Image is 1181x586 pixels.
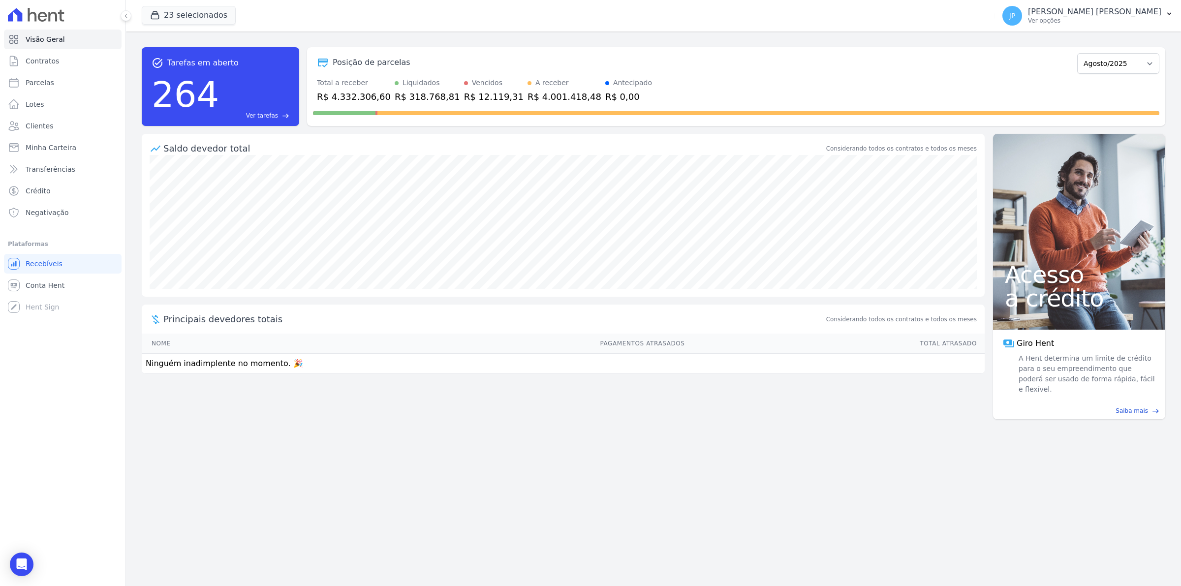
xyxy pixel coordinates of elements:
[1017,353,1155,395] span: A Hent determina um limite de crédito para o seu empreendimento que poderá ser usado de forma ráp...
[26,143,76,153] span: Minha Carteira
[26,34,65,44] span: Visão Geral
[535,78,569,88] div: A receber
[223,111,289,120] a: Ver tarefas east
[685,334,985,354] th: Total Atrasado
[528,90,601,103] div: R$ 4.001.418,48
[826,144,977,153] div: Considerando todos os contratos e todos os meses
[4,73,122,93] a: Parcelas
[152,57,163,69] span: task_alt
[26,99,44,109] span: Lotes
[142,334,292,354] th: Nome
[4,30,122,49] a: Visão Geral
[1116,406,1148,415] span: Saiba mais
[163,142,824,155] div: Saldo devedor total
[10,553,33,576] div: Open Intercom Messenger
[4,51,122,71] a: Contratos
[826,315,977,324] span: Considerando todos os contratos e todos os meses
[26,164,75,174] span: Transferências
[1028,17,1161,25] p: Ver opções
[246,111,278,120] span: Ver tarefas
[26,259,62,269] span: Recebíveis
[4,181,122,201] a: Crédito
[4,138,122,157] a: Minha Carteira
[395,90,460,103] div: R$ 318.768,81
[8,238,118,250] div: Plataformas
[26,208,69,217] span: Negativação
[4,116,122,136] a: Clientes
[464,90,524,103] div: R$ 12.119,31
[292,334,685,354] th: Pagamentos Atrasados
[472,78,502,88] div: Vencidos
[1028,7,1161,17] p: [PERSON_NAME] [PERSON_NAME]
[317,78,391,88] div: Total a receber
[317,90,391,103] div: R$ 4.332.306,60
[163,312,824,326] span: Principais devedores totais
[1005,263,1153,286] span: Acesso
[613,78,652,88] div: Antecipado
[26,78,54,88] span: Parcelas
[333,57,410,68] div: Posição de parcelas
[26,280,64,290] span: Conta Hent
[167,57,239,69] span: Tarefas em aberto
[4,254,122,274] a: Recebíveis
[1152,407,1159,415] span: east
[403,78,440,88] div: Liquidados
[282,112,289,120] span: east
[26,56,59,66] span: Contratos
[142,354,985,374] td: Ninguém inadimplente no momento. 🎉
[142,6,236,25] button: 23 selecionados
[26,121,53,131] span: Clientes
[1009,12,1016,19] span: JP
[4,203,122,222] a: Negativação
[26,186,51,196] span: Crédito
[4,159,122,179] a: Transferências
[1005,286,1153,310] span: a crédito
[999,406,1159,415] a: Saiba mais east
[605,90,652,103] div: R$ 0,00
[4,276,122,295] a: Conta Hent
[4,94,122,114] a: Lotes
[1017,338,1054,349] span: Giro Hent
[152,69,219,120] div: 264
[995,2,1181,30] button: JP [PERSON_NAME] [PERSON_NAME] Ver opções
